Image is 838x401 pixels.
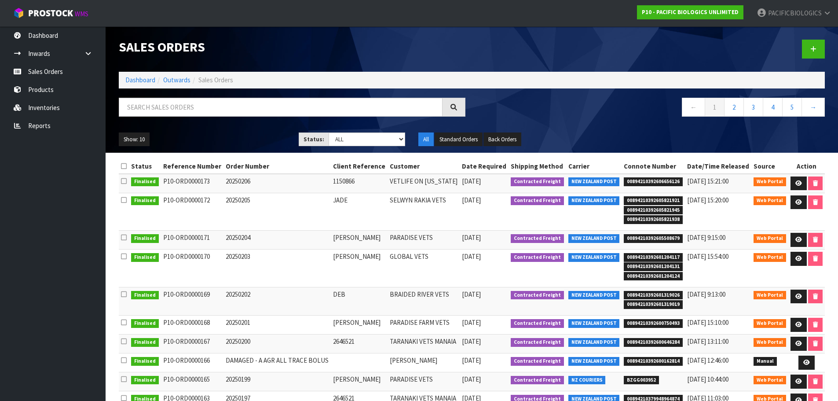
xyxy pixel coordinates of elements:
span: 00894210392601204117 [624,253,683,262]
td: GLOBAL VETS [388,250,460,287]
span: Contracted Freight [511,357,564,366]
td: 1150866 [331,174,388,193]
span: 00894210392600646284 [624,338,683,347]
span: Finalised [131,177,159,186]
td: SELWYN RAKIA VETS [388,193,460,231]
td: P10-ORD0000170 [161,250,223,287]
td: 20250204 [223,231,331,250]
span: [DATE] [462,196,481,204]
th: Customer [388,159,460,173]
span: 00894210392605821945 [624,206,683,215]
td: JADE [331,193,388,231]
span: Contracted Freight [511,338,564,347]
span: Web Portal [754,291,786,300]
span: Finalised [131,196,159,205]
a: ← [682,98,705,117]
span: Contracted Freight [511,319,564,328]
span: Contracted Freight [511,177,564,186]
span: NEW ZEALAND POST [568,196,620,205]
span: 00894210392605508679 [624,234,683,243]
span: NZ COURIERS [568,376,606,385]
span: Contracted Freight [511,234,564,243]
td: [PERSON_NAME] [388,353,460,372]
span: 00894210392601204131 [624,262,683,271]
td: P10-ORD0000168 [161,316,223,335]
button: Show: 10 [119,132,150,147]
a: 3 [743,98,763,117]
td: 20250203 [223,250,331,287]
th: Client Reference [331,159,388,173]
td: P10-ORD0000173 [161,174,223,193]
span: PACIFICBIOLOGICS [768,9,822,17]
span: 00894210392606656126 [624,177,683,186]
td: [PERSON_NAME] [331,250,388,287]
span: Manual [754,357,777,366]
span: Web Portal [754,319,786,328]
span: ProStock [28,7,73,19]
td: 20250200 [223,335,331,353]
td: [PERSON_NAME] [331,372,388,391]
a: 2 [724,98,744,117]
span: 00894210392605821938 [624,215,683,224]
span: 00894210392600750493 [624,319,683,328]
td: TARANAKI VETS MANAIA [388,335,460,353]
th: Reference Number [161,159,223,173]
td: P10-ORD0000165 [161,372,223,391]
span: Web Portal [754,234,786,243]
span: NEW ZEALAND POST [568,291,620,300]
span: Web Portal [754,177,786,186]
a: 4 [763,98,783,117]
span: [DATE] [462,252,481,261]
span: Sales Orders [198,76,233,84]
span: [DATE] [462,356,481,364]
nav: Page navigation [479,98,825,119]
span: Finalised [131,253,159,262]
img: cube-alt.png [13,7,24,18]
span: Finalised [131,291,159,300]
th: Status [129,159,161,173]
a: 1 [705,98,725,117]
td: P10-ORD0000169 [161,287,223,315]
td: P10-ORD0000172 [161,193,223,231]
span: NEW ZEALAND POST [568,338,620,347]
strong: P10 - PACIFIC BIOLOGICS UNLIMITED [642,8,739,16]
span: Finalised [131,376,159,385]
span: Contracted Freight [511,291,564,300]
td: 20250199 [223,372,331,391]
span: [DATE] [462,177,481,185]
span: 00894210392600162814 [624,357,683,366]
span: NEW ZEALAND POST [568,319,620,328]
td: 20250206 [223,174,331,193]
span: 00894210392601319019 [624,300,683,309]
span: [DATE] 9:15:00 [687,233,725,242]
span: NEW ZEALAND POST [568,357,620,366]
a: → [801,98,825,117]
th: Source [751,159,788,173]
th: Action [788,159,825,173]
span: [DATE] [462,290,481,298]
th: Shipping Method [509,159,566,173]
span: NEW ZEALAND POST [568,253,620,262]
span: NEW ZEALAND POST [568,177,620,186]
th: Date/Time Released [685,159,751,173]
td: [PERSON_NAME] [331,231,388,250]
td: BRAIDED RIVER VETS [388,287,460,315]
span: [DATE] [462,233,481,242]
button: Standard Orders [435,132,483,147]
strong: Status: [304,136,324,143]
td: P10-ORD0000171 [161,231,223,250]
button: Back Orders [483,132,521,147]
button: All [418,132,434,147]
th: Connote Number [622,159,685,173]
td: PARADISE VETS [388,372,460,391]
span: Finalised [131,234,159,243]
span: [DATE] [462,318,481,327]
span: Web Portal [754,253,786,262]
span: 00894210392605821921 [624,196,683,205]
span: NEW ZEALAND POST [568,234,620,243]
td: 20250202 [223,287,331,315]
span: [DATE] 12:46:00 [687,356,728,364]
span: [DATE] [462,375,481,383]
a: Dashboard [125,76,155,84]
span: Web Portal [754,338,786,347]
